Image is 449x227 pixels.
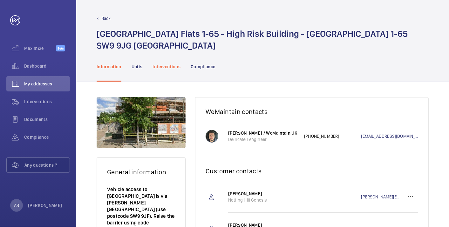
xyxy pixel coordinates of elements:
[361,133,418,139] a: [EMAIL_ADDRESS][DOMAIN_NAME]
[206,108,418,116] h2: WeMaintain contacts
[24,63,70,69] span: Dashboard
[228,130,298,136] p: [PERSON_NAME] / WeMaintain UK
[228,197,298,203] p: Notting Hill Genesis
[228,190,298,197] p: [PERSON_NAME]
[28,202,62,209] p: [PERSON_NAME]
[14,202,19,209] p: AS
[24,116,70,123] span: Documents
[132,63,143,70] p: Units
[24,45,56,51] span: Maximize
[97,28,408,51] h1: [GEOGRAPHIC_DATA] Flats 1-65 - High Risk Building - [GEOGRAPHIC_DATA] 1-65 SW9 9JG [GEOGRAPHIC_DATA]
[191,63,215,70] p: Compliance
[153,63,181,70] p: Interventions
[361,194,403,200] a: [PERSON_NAME][EMAIL_ADDRESS][PERSON_NAME][DOMAIN_NAME]
[24,134,70,140] span: Compliance
[228,136,298,143] p: Dedicated engineer
[107,168,175,176] h2: General information
[304,133,361,139] p: [PHONE_NUMBER]
[56,45,65,51] span: Beta
[206,167,418,175] h2: Customer contacts
[97,63,121,70] p: Information
[24,81,70,87] span: My addresses
[24,162,70,168] span: Any questions ?
[24,98,70,105] span: Interventions
[101,15,111,22] p: Back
